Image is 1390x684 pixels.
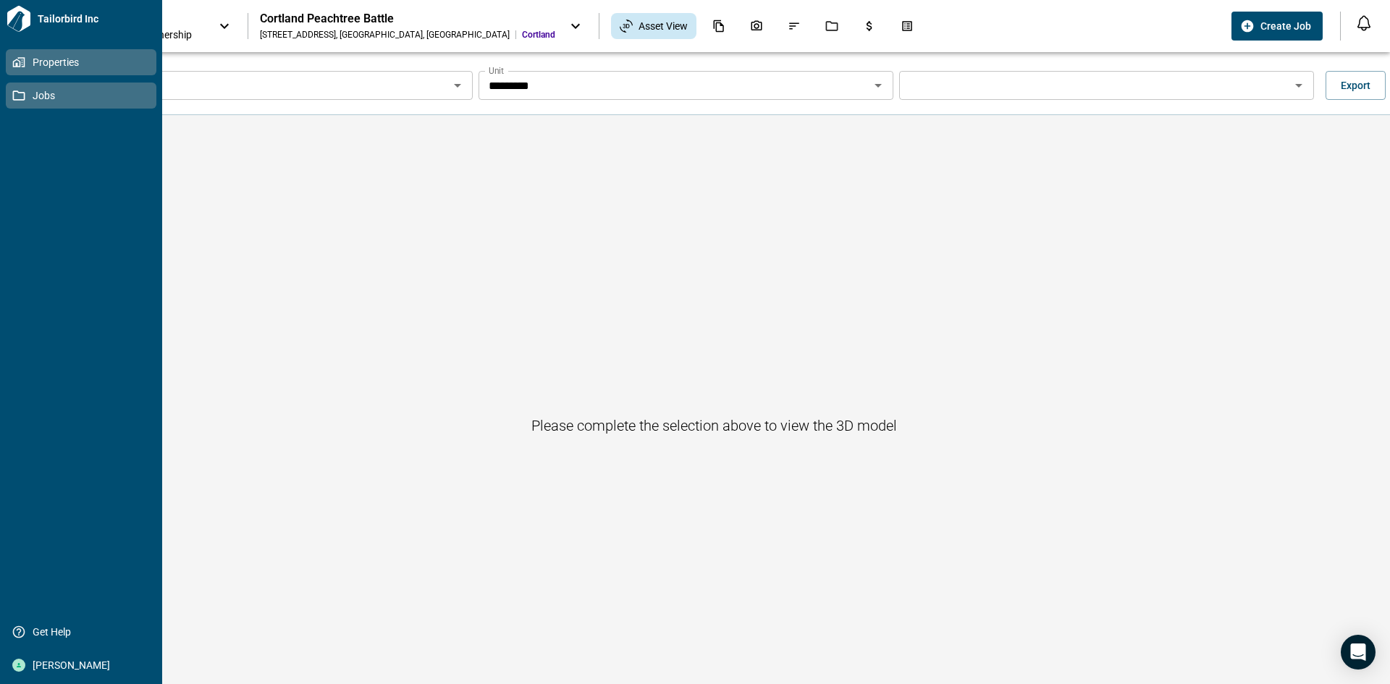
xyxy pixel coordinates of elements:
div: Documents [704,14,734,38]
div: Jobs [817,14,847,38]
div: Takeoff Center [892,14,922,38]
button: Export [1326,71,1386,100]
a: Jobs [6,83,156,109]
button: Open [1289,75,1309,96]
div: Cortland Peachtree Battle [260,12,555,26]
span: Jobs [25,88,143,103]
span: Tailorbird Inc [32,12,156,26]
span: Properties [25,55,143,69]
button: Open notification feed [1352,12,1376,35]
button: Open [447,75,468,96]
div: [STREET_ADDRESS] , [GEOGRAPHIC_DATA] , [GEOGRAPHIC_DATA] [260,29,510,41]
div: Asset View [611,13,696,39]
label: Unit [489,64,504,77]
span: Asset View [639,19,688,33]
span: Export [1341,78,1370,93]
span: Cortland [522,29,555,41]
div: Issues & Info [779,14,809,38]
div: Open Intercom Messenger [1341,635,1376,670]
button: Create Job [1231,12,1323,41]
h6: Please complete the selection above to view the 3D model [531,414,897,437]
button: Open [868,75,888,96]
span: Create Job [1260,19,1311,33]
a: Properties [6,49,156,75]
div: Photos [741,14,772,38]
span: Get Help [25,625,143,639]
div: Budgets [854,14,885,38]
span: [PERSON_NAME] [25,658,143,672]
